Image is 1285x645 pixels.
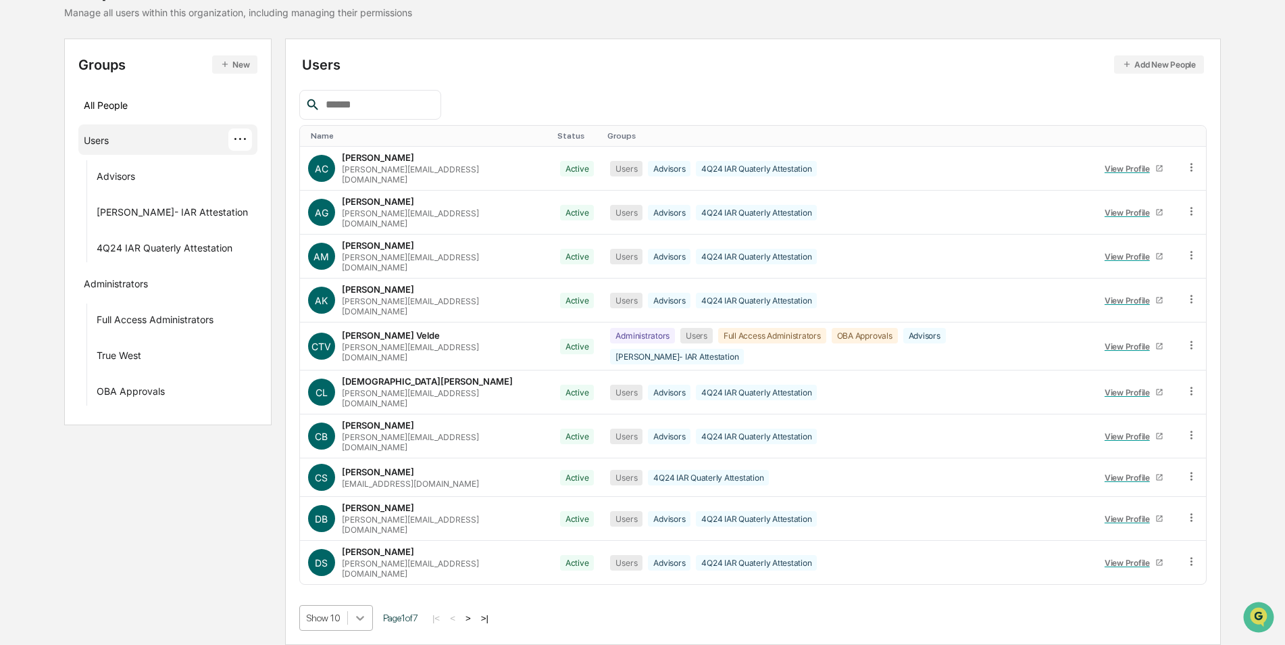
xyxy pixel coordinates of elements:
[1105,341,1155,352] div: View Profile
[718,328,826,343] div: Full Access Administrators
[1096,131,1171,141] div: Toggle SortBy
[696,555,817,571] div: 4Q24 IAR Quaterly Attestation
[342,208,544,229] div: [PERSON_NAME][EMAIL_ADDRESS][DOMAIN_NAME]
[648,511,690,527] div: Advisors
[311,131,547,141] div: Toggle SortBy
[648,161,690,176] div: Advisors
[1105,431,1155,441] div: View Profile
[313,251,329,262] span: AM
[342,252,544,272] div: [PERSON_NAME][EMAIL_ADDRESS][DOMAIN_NAME]
[14,197,24,208] div: 🔎
[14,103,38,128] img: 1746055101610-c473b297-6a78-478c-a979-82029cc54cd1
[1099,158,1169,179] a: View Profile
[696,429,817,444] div: 4Q24 IAR Quaterly Attestation
[342,164,544,185] div: [PERSON_NAME][EMAIL_ADDRESS][DOMAIN_NAME]
[46,117,171,128] div: We're available if you need us!
[428,613,444,624] button: |<
[557,131,597,141] div: Toggle SortBy
[648,385,690,400] div: Advisors
[342,432,544,452] div: [PERSON_NAME][EMAIL_ADDRESS][DOMAIN_NAME]
[315,163,328,174] span: AC
[560,470,595,485] div: Active
[14,172,24,183] div: 🖐️
[342,284,414,295] div: [PERSON_NAME]
[560,555,595,571] div: Active
[315,472,328,483] span: CS
[610,349,744,364] div: [PERSON_NAME]- IAR Attestation
[1105,295,1155,306] div: View Profile
[97,242,232,258] div: 4Q24 IAR Quaterly Attestation
[1105,558,1155,568] div: View Profile
[78,55,257,74] div: Groups
[8,191,91,215] a: 🔎Data Lookup
[342,152,414,163] div: [PERSON_NAME]
[342,196,414,207] div: [PERSON_NAME]
[46,103,222,117] div: Start new chat
[27,196,85,210] span: Data Lookup
[134,229,163,239] span: Pylon
[1099,336,1169,357] a: View Profile
[97,350,141,366] div: True West
[27,170,87,184] span: Preclearance
[93,165,173,189] a: 🗄️Attestations
[560,293,595,308] div: Active
[903,328,946,343] div: Advisors
[84,94,252,116] div: All People
[84,135,109,151] div: Users
[97,314,213,330] div: Full Access Administrators
[696,161,817,176] div: 4Q24 IAR Quaterly Attestation
[696,511,817,527] div: 4Q24 IAR Quaterly Attestation
[97,385,165,402] div: OBA Approvals
[648,249,690,264] div: Advisors
[610,293,642,308] div: Users
[696,385,817,400] div: 4Q24 IAR Quaterly Attestation
[610,249,642,264] div: Users
[610,511,642,527] div: Users
[311,341,331,352] span: CTV
[610,385,642,400] div: Users
[212,55,257,74] button: New
[342,467,414,477] div: [PERSON_NAME]
[607,131,1085,141] div: Toggle SortBy
[95,229,163,239] a: Powered byPylon
[680,328,713,343] div: Users
[98,172,109,183] div: 🗄️
[8,165,93,189] a: 🖐️Preclearance
[446,613,459,624] button: <
[648,293,690,308] div: Advisors
[315,207,328,218] span: AG
[342,479,479,489] div: [EMAIL_ADDRESS][DOMAIN_NAME]
[342,342,544,362] div: [PERSON_NAME][EMAIL_ADDRESS][DOMAIN_NAME]
[648,205,690,220] div: Advisors
[342,330,440,341] div: [PERSON_NAME] Velde
[97,170,135,187] div: Advisors
[560,205,595,220] div: Active
[1105,252,1155,262] div: View Profile
[648,555,690,571] div: Advisors
[1242,600,1278,637] iframe: Open customer support
[560,385,595,400] div: Active
[1099,202,1169,223] a: View Profile
[64,7,412,18] div: Manage all users within this organization, including managing their permissions
[1105,473,1155,483] div: View Profile
[560,511,595,527] div: Active
[111,170,168,184] span: Attestations
[342,376,513,387] div: [DEMOGRAPHIC_DATA][PERSON_NAME]
[648,429,690,444] div: Advisors
[315,513,328,525] span: DB
[383,613,418,623] span: Page 1 of 7
[610,429,642,444] div: Users
[342,515,544,535] div: [PERSON_NAME][EMAIL_ADDRESS][DOMAIN_NAME]
[696,293,817,308] div: 4Q24 IAR Quaterly Attestation
[1105,208,1155,218] div: View Profile
[696,249,817,264] div: 4Q24 IAR Quaterly Attestation
[610,161,642,176] div: Users
[97,206,248,222] div: [PERSON_NAME]- IAR Attestation
[14,28,246,50] p: How can we help?
[560,249,595,264] div: Active
[560,161,595,176] div: Active
[302,55,1204,74] div: Users
[1099,246,1169,267] a: View Profile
